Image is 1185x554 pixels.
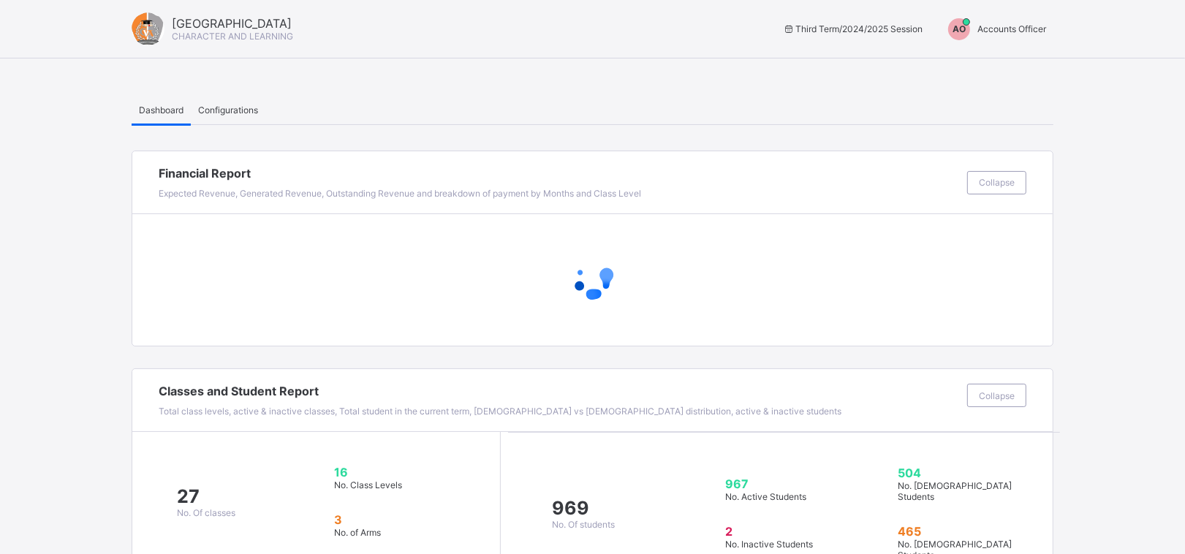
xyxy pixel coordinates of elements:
[177,507,235,518] span: No. Of classes
[334,465,458,479] span: 16
[172,16,293,31] span: [GEOGRAPHIC_DATA]
[898,524,1024,539] span: 465
[172,31,293,42] span: CHARACTER AND LEARNING
[898,480,1012,502] span: No. [DEMOGRAPHIC_DATA] Students
[553,519,616,530] span: No. Of students
[139,105,183,115] span: Dashboard
[553,497,616,519] span: 969
[977,23,1046,34] span: Accounts Officer
[334,527,381,538] span: No. of Arms
[159,188,641,199] span: Expected Revenue, Generated Revenue, Outstanding Revenue and breakdown of payment by Months and C...
[198,105,258,115] span: Configurations
[159,406,841,417] span: Total class levels, active & inactive classes, Total student in the current term, [DEMOGRAPHIC_DA...
[334,479,402,490] span: No. Class Levels
[725,491,806,502] span: No. Active Students
[953,23,966,34] span: AO
[334,512,458,527] span: 3
[979,390,1015,401] span: Collapse
[725,524,852,539] span: 2
[725,477,852,491] span: 967
[783,23,923,34] span: session/term information
[159,166,960,181] span: Financial Report
[159,384,960,398] span: Classes and Student Report
[898,466,1024,480] span: 504
[725,539,813,550] span: No. Inactive Students
[177,485,235,507] span: 27
[979,177,1015,188] span: Collapse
